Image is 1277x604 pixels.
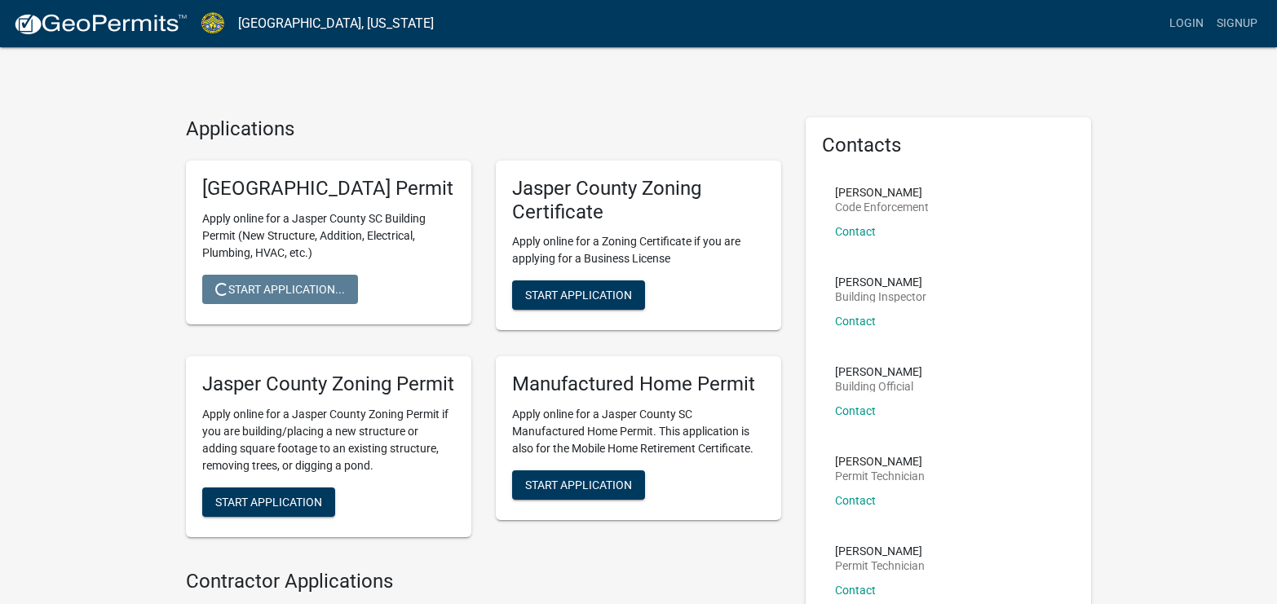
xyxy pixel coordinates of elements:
p: Apply online for a Jasper County SC Building Permit (New Structure, Addition, Electrical, Plumbin... [202,210,455,262]
p: Apply online for a Jasper County SC Manufactured Home Permit. This application is also for the Mo... [512,406,765,457]
button: Start Application [202,487,335,517]
a: Contact [835,584,876,597]
p: Permit Technician [835,470,925,482]
span: Start Application [525,289,632,302]
h5: Jasper County Zoning Certificate [512,177,765,224]
h5: Manufactured Home Permit [512,373,765,396]
p: Building Official [835,381,922,392]
h5: Jasper County Zoning Permit [202,373,455,396]
a: [GEOGRAPHIC_DATA], [US_STATE] [238,10,434,37]
p: [PERSON_NAME] [835,187,929,198]
p: Building Inspector [835,291,926,302]
h5: [GEOGRAPHIC_DATA] Permit [202,177,455,201]
p: [PERSON_NAME] [835,366,922,377]
button: Start Application... [202,275,358,304]
p: Code Enforcement [835,201,929,213]
button: Start Application [512,280,645,310]
a: Contact [835,404,876,417]
h5: Contacts [822,134,1075,157]
a: Contact [835,225,876,238]
button: Start Application [512,470,645,500]
p: [PERSON_NAME] [835,276,926,288]
span: Start Application... [215,282,345,295]
p: Apply online for a Zoning Certificate if you are applying for a Business License [512,233,765,267]
img: Jasper County, South Carolina [201,12,225,34]
a: Signup [1210,8,1264,39]
wm-workflow-list-section: Applications [186,117,781,550]
h4: Contractor Applications [186,570,781,593]
a: Login [1163,8,1210,39]
p: Apply online for a Jasper County Zoning Permit if you are building/placing a new structure or add... [202,406,455,474]
p: [PERSON_NAME] [835,545,925,557]
p: Permit Technician [835,560,925,571]
a: Contact [835,315,876,328]
span: Start Application [215,496,322,509]
p: [PERSON_NAME] [835,456,925,467]
a: Contact [835,494,876,507]
h4: Applications [186,117,781,141]
span: Start Application [525,478,632,492]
